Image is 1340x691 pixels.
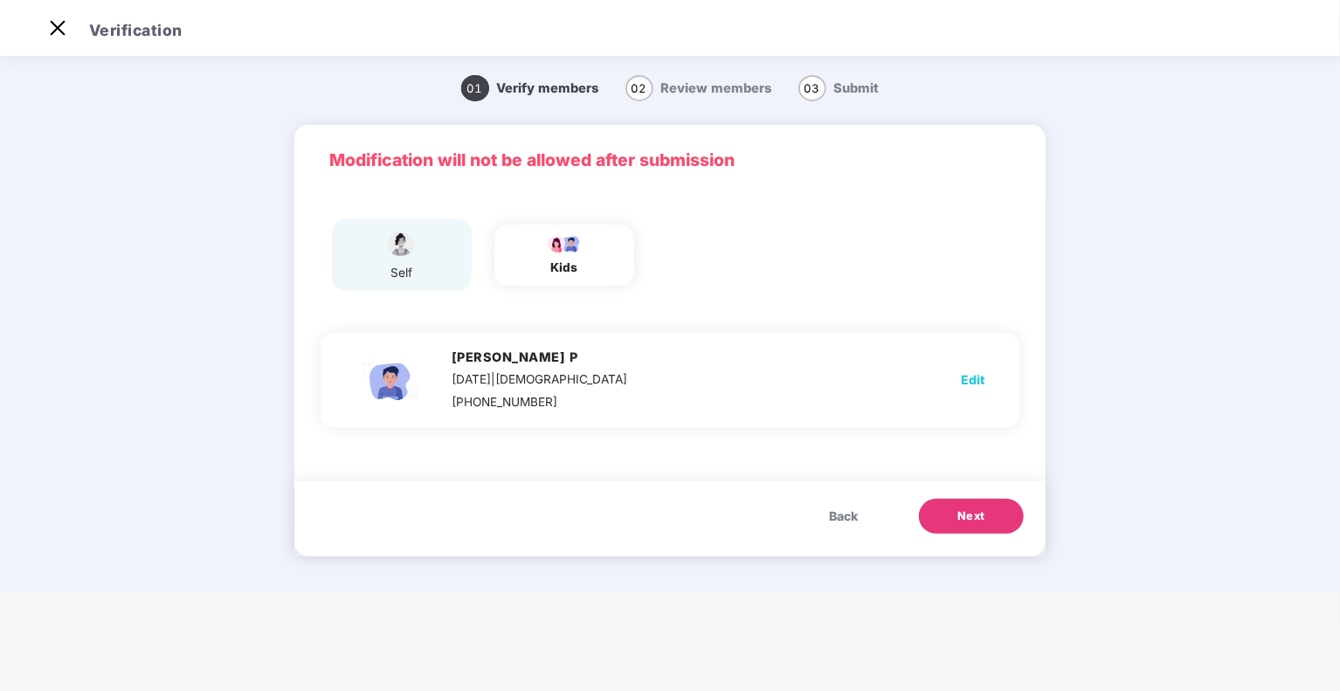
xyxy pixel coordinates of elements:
[380,264,424,282] div: self
[452,349,627,366] h4: [PERSON_NAME] P
[625,75,653,101] span: 02
[812,499,875,534] button: Back
[661,80,772,96] span: Review members
[380,228,424,259] img: svg+xml;base64,PHN2ZyBpZD0iU3BvdXNlX2ljb24iIHhtbG5zPSJodHRwOi8vd3d3LnczLm9yZy8yMDAwL3N2ZyIgd2lkdG...
[961,366,984,394] button: Edit
[542,233,586,254] img: svg+xml;base64,PHN2ZyB4bWxucz0iaHR0cDovL3d3dy53My5vcmcvMjAwMC9zdmciIHdpZHRoPSI3OS4wMzciIGhlaWdodD...
[491,372,627,386] span: | [DEMOGRAPHIC_DATA]
[957,508,985,525] span: Next
[329,147,1011,173] p: Modification will not be allowed after submission
[452,393,627,411] div: [PHONE_NUMBER]
[834,80,880,96] span: Submit
[452,370,627,389] div: [DATE]
[497,80,599,96] span: Verify members
[961,370,984,390] span: Edit
[919,499,1024,534] button: Next
[356,349,425,412] img: svg+xml;base64,PHN2ZyBpZD0iQ2hpbGRfbWFsZV9pY29uIiB4bWxucz0iaHR0cDovL3d3dy53My5vcmcvMjAwMC9zdmciIH...
[829,507,858,526] span: Back
[798,75,826,101] span: 03
[542,259,586,277] div: kids
[461,75,489,101] span: 01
